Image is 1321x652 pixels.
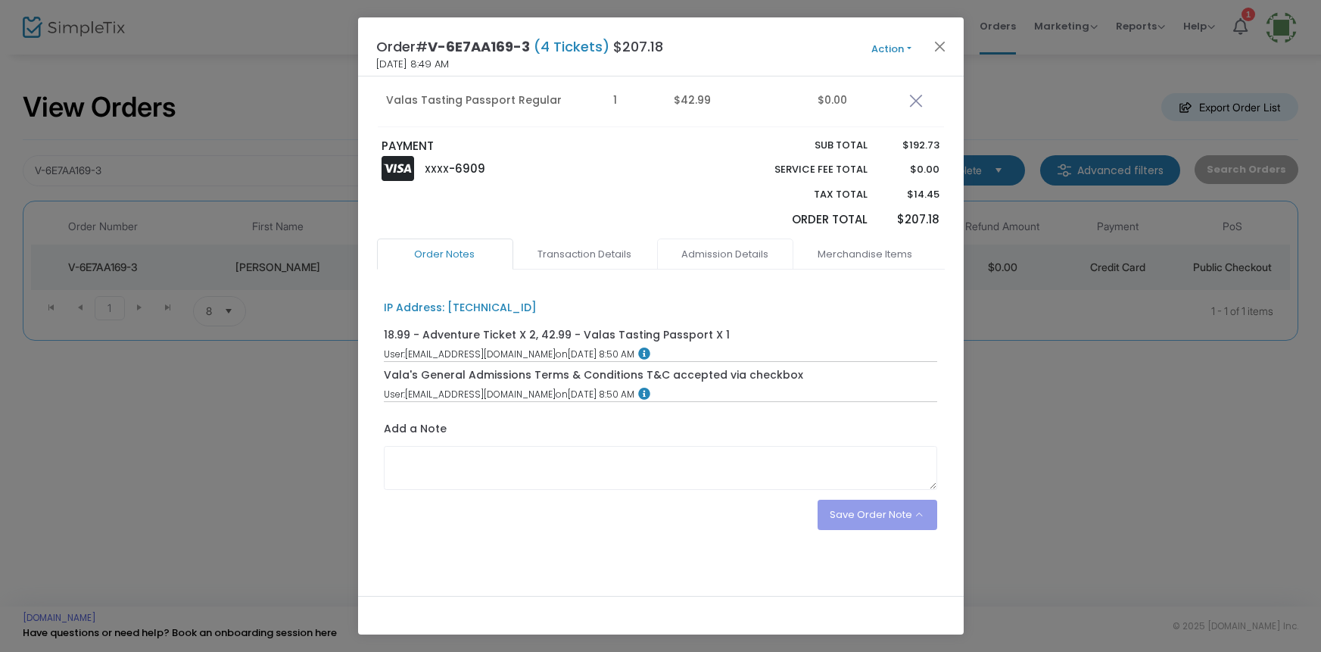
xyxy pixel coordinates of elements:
[517,239,653,270] a: Transaction Details
[605,73,665,127] td: 1
[377,57,450,72] span: [DATE] 8:49 AM
[740,211,868,229] p: Order Total
[556,348,568,360] span: on
[384,327,730,343] div: 18.99 - Adventure Ticket X 2, 42.99 - Valas Tasting Passport X 1
[531,37,614,56] span: (4 Tickets)
[384,388,937,401] div: [EMAIL_ADDRESS][DOMAIN_NAME] [DATE] 8:50 AM
[665,73,809,127] td: $42.99
[384,388,405,401] span: User:
[797,239,933,270] a: Merchandise Items
[428,37,531,56] span: V-6E7AA169-3
[740,162,868,177] p: Service Fee Total
[384,348,937,361] div: [EMAIL_ADDRESS][DOMAIN_NAME] [DATE] 8:50 AM
[883,187,939,202] p: $14.45
[449,161,485,176] span: -6909
[883,211,939,229] p: $207.18
[909,94,923,108] img: cross.png
[384,421,447,441] label: Add a Note
[846,41,937,58] button: Action
[384,300,537,316] div: IP Address: [TECHNICAL_ID]
[382,138,653,155] p: PAYMENT
[384,367,803,383] div: Vala's General Admissions Terms & Conditions T&C accepted via checkbox
[377,36,664,57] h4: Order# $207.18
[378,73,605,127] td: Valas Tasting Passport Regular
[377,239,513,270] a: Order Notes
[883,162,939,177] p: $0.00
[384,348,405,360] span: User:
[556,388,568,401] span: on
[809,73,900,127] td: $0.00
[883,138,939,153] p: $192.73
[930,36,949,56] button: Close
[425,163,449,176] span: XXXX
[740,187,868,202] p: Tax Total
[740,138,868,153] p: Sub total
[657,239,793,270] a: Admission Details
